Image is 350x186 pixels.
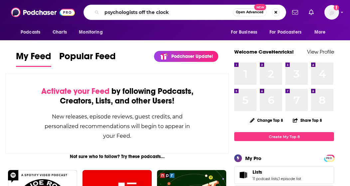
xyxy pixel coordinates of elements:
span: Lists [253,169,262,175]
a: Charts [48,26,71,39]
a: View Profile [307,49,334,55]
input: Search podcasts, credits, & more... [102,7,233,18]
span: Podcasts [21,28,40,37]
button: open menu [16,26,49,39]
button: open menu [310,26,334,39]
div: Not sure who to follow? Try these podcasts... [5,154,229,159]
a: Show notifications dropdown [306,7,316,18]
a: Lists [253,169,301,175]
button: open menu [74,26,111,39]
span: Lists [234,166,334,184]
span: New [254,4,266,10]
a: Welcome CaveHenricks! [234,49,294,55]
div: My Pro [245,155,262,161]
a: My Feed [16,51,51,67]
a: Popular Feed [59,51,116,67]
button: Open AdvancedNew [233,8,266,16]
a: PRO [325,155,333,160]
span: My Feed [16,51,51,66]
button: open menu [226,26,265,39]
span: , [278,176,278,181]
span: Activate your Feed [41,86,109,96]
button: Show profile menu [324,5,339,20]
a: Create My Top 8 [234,132,334,141]
span: Open Advanced [236,11,263,14]
a: Show notifications dropdown [289,7,301,18]
div: by following Podcasts, Creators, Lists, and other Users! [39,87,195,106]
div: New releases, episode reviews, guest credits, and personalized recommendations will begin to appe... [39,112,195,141]
button: open menu [265,26,311,39]
button: Change Top 8 [246,116,287,124]
img: User Profile [324,5,339,20]
span: For Podcasters [269,28,301,37]
span: Popular Feed [59,51,116,66]
span: For Business [231,28,257,37]
svg: Add a profile image [334,5,339,10]
p: Podchaser Update! [171,54,213,59]
span: Logged in as CaveHenricks [324,5,339,20]
div: Search podcasts, credits, & more... [84,5,286,20]
span: Monitoring [79,28,102,37]
a: 1 episode list [278,176,301,181]
span: More [314,28,326,37]
a: 11 podcast lists [253,176,278,181]
img: Podchaser - Follow, Share and Rate Podcasts [11,6,75,19]
a: Lists [237,170,250,180]
button: Share Top 8 [292,114,322,127]
span: Charts [53,28,67,37]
